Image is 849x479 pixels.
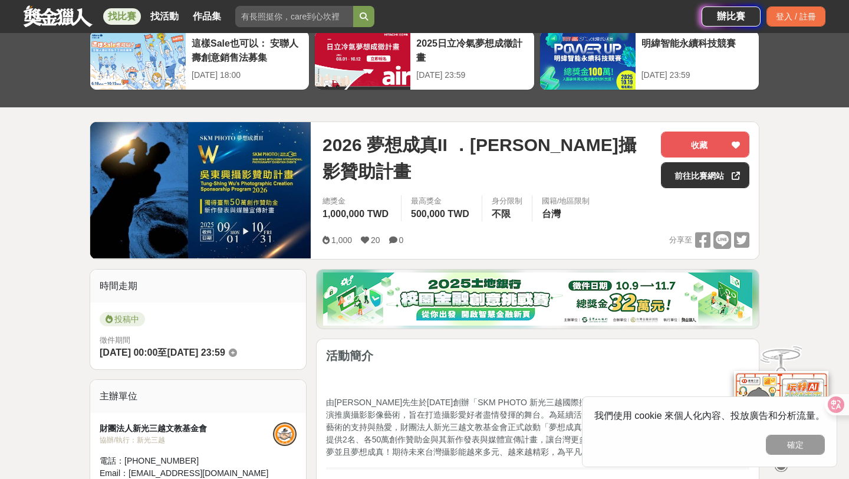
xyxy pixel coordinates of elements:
span: [DATE] 23:59 [167,347,225,357]
a: 找活動 [146,8,183,25]
span: [DATE] 00:00 [100,347,157,357]
div: 電話： [PHONE_NUMBER] [100,455,273,467]
div: 協辦/執行： 新光三越 [100,435,273,445]
img: d2146d9a-e6f6-4337-9592-8cefde37ba6b.png [734,368,828,446]
span: 總獎金 [323,195,391,207]
div: [DATE] 23:59 [641,69,753,81]
span: 我們使用 cookie 來個人化內容、投放廣告和分析流量。 [594,411,825,421]
span: 分享至 [669,231,692,249]
a: 找比賽 [103,8,141,25]
span: 投稿中 [100,312,145,326]
div: 登入 / 註冊 [766,6,825,27]
span: 500,000 TWD [411,209,469,219]
span: 最高獎金 [411,195,472,207]
div: 時間走期 [90,270,306,303]
div: 身分限制 [492,195,522,207]
div: 這樣Sale也可以： 安聯人壽創意銷售法募集 [192,37,303,63]
span: 至 [157,347,167,357]
span: 20 [371,235,380,245]
a: 明緯智能永續科技競賽[DATE] 23:59 [539,30,759,90]
div: 明緯智能永續科技競賽 [641,37,753,63]
img: Cover Image [90,122,311,258]
span: 1,000 [331,235,352,245]
div: 國籍/地區限制 [542,195,590,207]
span: 1,000,000 TWD [323,209,389,219]
a: 前往比賽網站 [661,162,749,188]
strong: 活動簡介 [326,349,373,362]
button: 確定 [766,435,825,455]
a: 辦比賽 [702,6,761,27]
div: 主辦單位 [90,380,306,413]
div: [DATE] 18:00 [192,69,303,81]
div: 2025日立冷氣夢想成徵計畫 [416,37,528,63]
img: d20b4788-230c-4a26-8bab-6e291685a538.png [323,273,752,326]
input: 有長照挺你，care到心坎裡！青春出手，拍出照顧 影音徵件活動 [235,6,353,27]
span: 由[PERSON_NAME]先生於[DATE]創辦「SKM PHOTO 新光三越國際攝影系列活動」活動，每年透過競賽及巡迴展演推廣攝影影像藝術，旨在打造攝影愛好者盡情發揮的舞台。為延續活動創辦人... [326,398,749,457]
a: 這樣Sale也可以： 安聯人壽創意銷售法募集[DATE] 18:00 [90,30,310,90]
span: 徵件期間 [100,336,130,345]
button: 收藏 [661,132,749,158]
span: 不限 [492,209,511,219]
div: [DATE] 23:59 [416,69,528,81]
span: 台灣 [542,209,561,219]
div: 財團法人新光三越文教基金會 [100,422,273,435]
span: 2026 夢想成真II ．[PERSON_NAME]攝影贊助計畫 [323,132,651,185]
span: 0 [399,235,404,245]
a: 2025日立冷氣夢想成徵計畫[DATE] 23:59 [314,30,534,90]
a: 作品集 [188,8,226,25]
